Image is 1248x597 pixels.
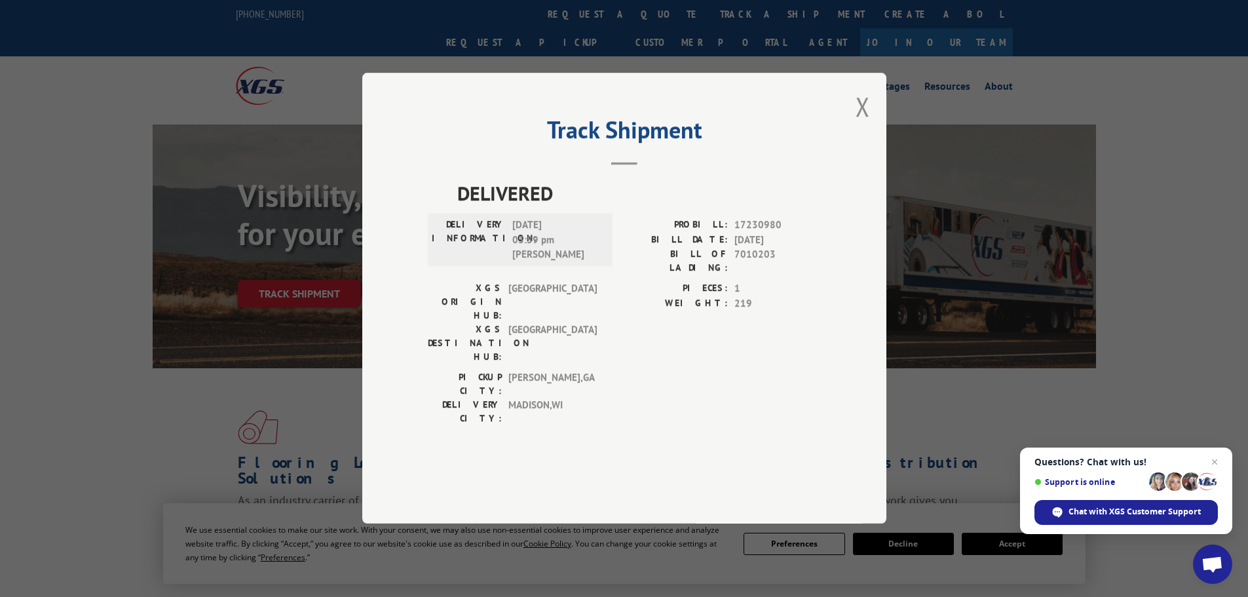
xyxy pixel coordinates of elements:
[428,371,502,398] label: PICKUP CITY:
[508,282,597,323] span: [GEOGRAPHIC_DATA]
[734,282,821,297] span: 1
[1034,477,1144,487] span: Support is online
[856,89,870,124] button: Close modal
[624,218,728,233] label: PROBILL:
[508,371,597,398] span: [PERSON_NAME] , GA
[624,233,728,248] label: BILL DATE:
[428,323,502,364] label: XGS DESTINATION HUB:
[512,218,601,263] span: [DATE] 03:59 pm [PERSON_NAME]
[734,248,821,275] span: 7010203
[428,282,502,323] label: XGS ORIGIN HUB:
[428,398,502,426] label: DELIVERY CITY:
[508,323,597,364] span: [GEOGRAPHIC_DATA]
[432,218,506,263] label: DELIVERY INFORMATION:
[624,296,728,311] label: WEIGHT:
[734,233,821,248] span: [DATE]
[624,282,728,297] label: PIECES:
[508,398,597,426] span: MADISON , WI
[1193,545,1232,584] div: Open chat
[1034,457,1218,467] span: Questions? Chat with us!
[734,296,821,311] span: 219
[457,179,821,208] span: DELIVERED
[428,121,821,145] h2: Track Shipment
[1034,500,1218,525] div: Chat with XGS Customer Support
[1207,454,1222,470] span: Close chat
[734,218,821,233] span: 17230980
[1068,506,1201,518] span: Chat with XGS Customer Support
[624,248,728,275] label: BILL OF LADING:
